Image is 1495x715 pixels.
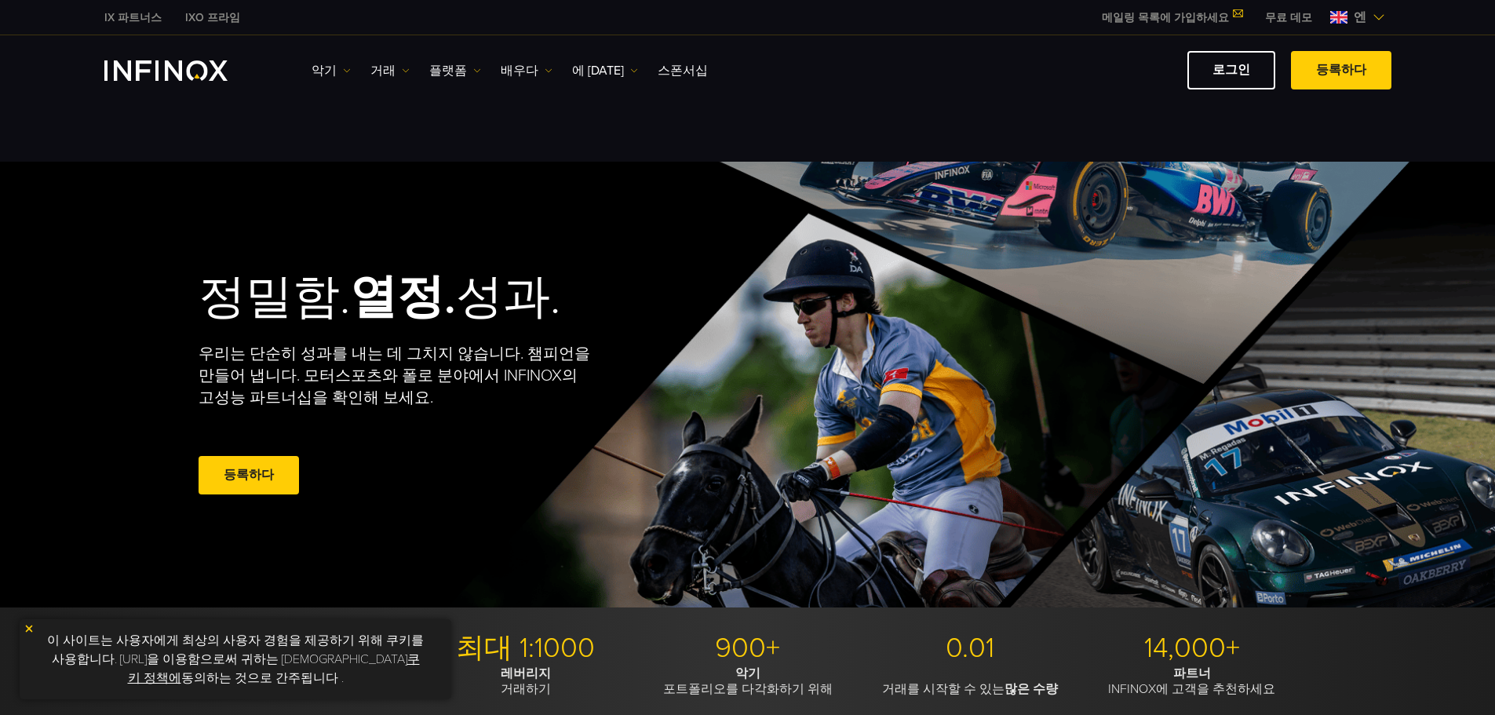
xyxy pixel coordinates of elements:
font: 무료 데모 [1265,11,1312,24]
img: 노란색 닫기 아이콘 [24,623,35,634]
font: 에 [DATE] [572,63,624,78]
font: 레버리지 [501,666,551,681]
font: 최대 1:1000 [456,631,595,665]
font: 많은 수량 [1005,681,1058,697]
font: 플랫폼 [429,63,467,78]
a: 에 [DATE] [572,61,638,80]
a: 배우다 [501,61,552,80]
font: 거래하기 [501,681,551,697]
font: 등록하다 [1316,62,1366,78]
a: 악기 [312,61,351,80]
font: 열정. [350,269,456,326]
font: IXO 프라임 [185,11,240,24]
a: 등록하다 [199,456,299,494]
font: 파트너 [1173,666,1211,681]
a: 로그인 [1187,51,1275,89]
font: 메일링 목록에 가입하세요 [1102,11,1229,24]
font: 0.01 [946,631,994,665]
font: 900+ [715,631,780,665]
font: 이 사이트는 사용자에게 최상의 사용자 경험을 제공하기 위해 쿠키를 사용합니다. [URL]을 이용함으로써 귀하는 [DEMOGRAPHIC_DATA] [47,633,424,667]
a: 거래 [370,61,410,80]
font: 우리는 단순히 성과를 내는 데 그치지 않습니다. 챔피언을 만들어 냅니다. 모터스포츠와 폴로 분야에서 INFINOX의 고성능 파트너십을 확인해 보세요. [199,345,590,407]
font: IX 파트너스 [104,11,162,24]
a: 인피녹스 [93,9,173,26]
font: INFINOX에 고객을 추천하세요 [1108,681,1275,697]
font: 등록하다 [224,467,274,483]
font: 성과. [456,269,560,326]
font: 동의하는 것으로 간주됩니다 . [181,670,344,686]
font: 스폰서십 [658,63,708,78]
font: 14,000+ [1144,631,1240,665]
a: INFINOX 로고 [104,60,264,81]
font: 정밀함. [199,269,350,326]
font: 포트폴리오를 다각화하기 위해 [663,681,833,697]
a: 인피녹스 메뉴 [1253,9,1324,26]
a: 인피녹스 [173,9,252,26]
font: 악기 [735,666,760,681]
font: 엔 [1354,9,1366,25]
font: 거래 [370,63,396,78]
font: 악기 [312,63,337,78]
a: 스폰서십 [658,61,708,80]
a: 플랫폼 [429,61,481,80]
font: 배우다 [501,63,538,78]
font: 거래를 시작할 수 있는 [882,681,1005,697]
a: 등록하다 [1291,51,1391,89]
font: 로그인 [1212,62,1250,78]
a: 메일링 목록에 가입하세요 [1090,11,1253,24]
